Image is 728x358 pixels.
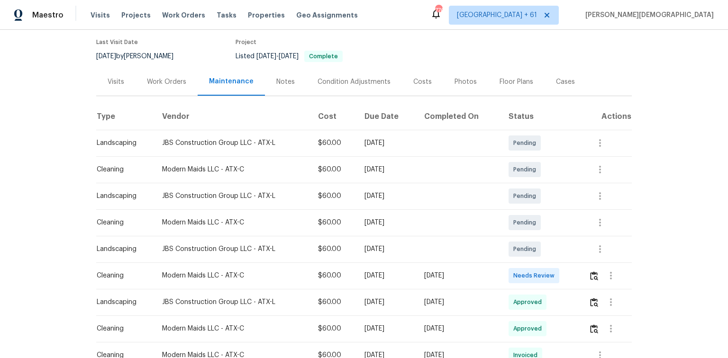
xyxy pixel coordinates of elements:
span: Needs Review [513,271,558,280]
div: [DATE] [424,324,493,333]
span: [GEOGRAPHIC_DATA] + 61 [457,10,537,20]
div: Landscaping [97,191,147,201]
span: [DATE] [96,53,116,60]
div: Floor Plans [500,77,533,87]
div: Cleaning [97,218,147,227]
div: 776 [435,6,442,15]
div: Landscaping [97,244,147,254]
div: [DATE] [364,218,409,227]
div: [DATE] [364,244,409,254]
div: JBS Construction Group LLC - ATX-L [162,297,303,307]
span: Approved [513,324,546,333]
span: [DATE] [279,53,299,60]
button: Review Icon [589,264,600,287]
div: Cleaning [97,165,147,174]
div: $60.00 [318,297,349,307]
div: [DATE] [364,165,409,174]
img: Review Icon [590,324,598,333]
span: [DATE] [256,53,276,60]
span: Visits [91,10,110,20]
div: Notes [276,77,295,87]
span: Approved [513,297,546,307]
span: Properties [248,10,285,20]
div: Modern Maids LLC - ATX-C [162,218,303,227]
div: Cases [556,77,575,87]
span: Projects [121,10,151,20]
span: [PERSON_NAME][DEMOGRAPHIC_DATA] [582,10,714,20]
div: $60.00 [318,138,349,148]
img: Review Icon [590,271,598,280]
th: Actions [581,103,632,130]
div: Modern Maids LLC - ATX-C [162,324,303,333]
th: Type [96,103,155,130]
div: $60.00 [318,191,349,201]
div: Condition Adjustments [318,77,391,87]
div: Work Orders [147,77,186,87]
span: Tasks [217,12,237,18]
button: Review Icon [589,317,600,340]
div: Cleaning [97,324,147,333]
th: Completed On [417,103,501,130]
span: Pending [513,138,540,148]
div: Modern Maids LLC - ATX-C [162,271,303,280]
button: Review Icon [589,291,600,313]
span: - [256,53,299,60]
span: Project [236,39,256,45]
div: [DATE] [424,271,493,280]
div: [DATE] [364,138,409,148]
div: [DATE] [364,191,409,201]
span: Maestro [32,10,64,20]
span: Pending [513,218,540,227]
div: $60.00 [318,244,349,254]
div: [DATE] [424,297,493,307]
span: Complete [305,54,342,59]
div: JBS Construction Group LLC - ATX-L [162,138,303,148]
div: $60.00 [318,165,349,174]
div: JBS Construction Group LLC - ATX-L [162,191,303,201]
span: Listed [236,53,343,60]
div: Maintenance [209,77,254,86]
div: [DATE] [364,297,409,307]
th: Cost [310,103,357,130]
div: $60.00 [318,218,349,227]
th: Status [501,103,581,130]
span: Work Orders [162,10,205,20]
span: Last Visit Date [96,39,138,45]
th: Vendor [155,103,310,130]
div: Modern Maids LLC - ATX-C [162,165,303,174]
div: by [PERSON_NAME] [96,51,185,62]
div: Landscaping [97,138,147,148]
div: $60.00 [318,271,349,280]
div: JBS Construction Group LLC - ATX-L [162,244,303,254]
th: Due Date [357,103,417,130]
div: [DATE] [364,271,409,280]
div: [DATE] [364,324,409,333]
div: Visits [108,77,124,87]
span: Pending [513,165,540,174]
div: Photos [455,77,477,87]
span: Geo Assignments [296,10,358,20]
span: Pending [513,244,540,254]
div: $60.00 [318,324,349,333]
span: Pending [513,191,540,201]
img: Review Icon [590,298,598,307]
div: Landscaping [97,297,147,307]
div: Costs [413,77,432,87]
div: Cleaning [97,271,147,280]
